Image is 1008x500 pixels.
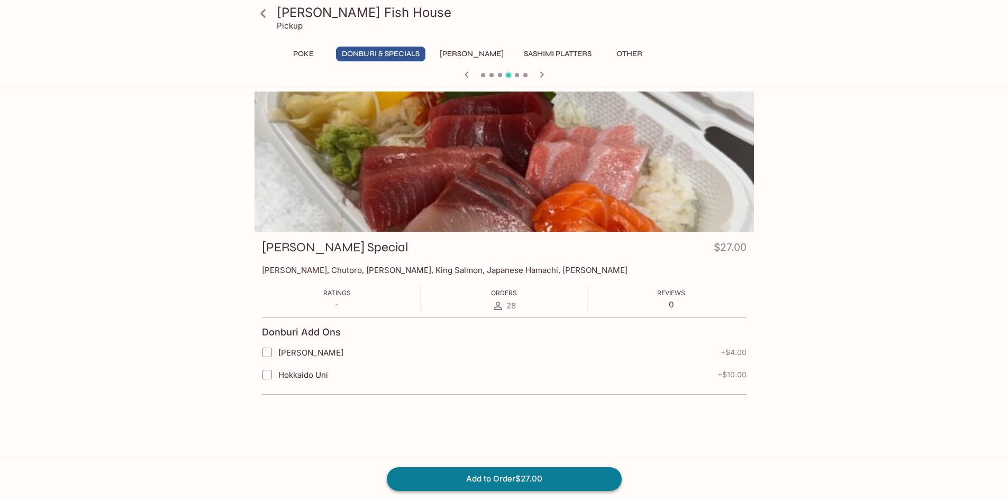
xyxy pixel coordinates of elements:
[491,289,517,297] span: Orders
[387,467,622,490] button: Add to Order$27.00
[657,299,685,310] p: 0
[434,47,510,61] button: [PERSON_NAME]
[518,47,597,61] button: Sashimi Platters
[714,239,747,260] h4: $27.00
[657,289,685,297] span: Reviews
[262,326,341,338] h4: Donburi Add Ons
[606,47,653,61] button: Other
[336,47,425,61] button: Donburi & Specials
[277,21,303,31] p: Pickup
[323,299,351,310] p: -
[721,348,747,357] span: + $4.00
[718,370,747,379] span: + $10.00
[262,239,408,256] h3: [PERSON_NAME] Special
[262,265,747,275] p: [PERSON_NAME], Chutoro, [PERSON_NAME], King Salmon, Japanese Hamachi, [PERSON_NAME]
[323,289,351,297] span: Ratings
[506,301,516,311] span: 28
[280,47,328,61] button: Poke
[277,4,750,21] h3: [PERSON_NAME] Fish House
[278,370,328,380] span: Hokkaido Uni
[255,92,754,232] div: Souza Special
[278,348,343,358] span: [PERSON_NAME]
